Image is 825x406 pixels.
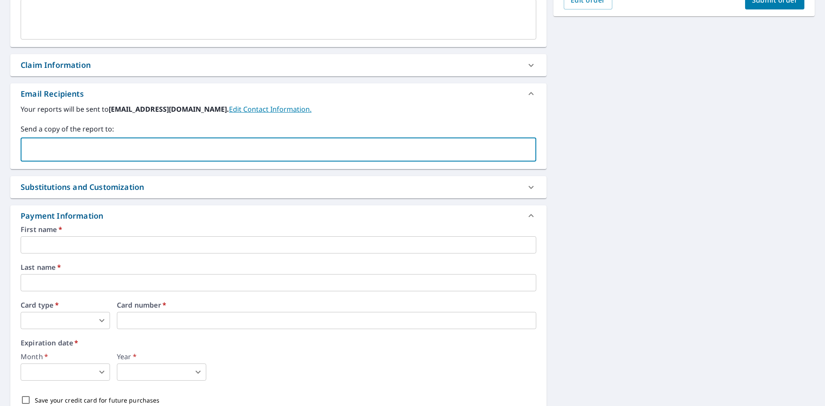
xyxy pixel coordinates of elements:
[21,312,110,329] div: ​
[21,104,536,114] label: Your reports will be sent to
[229,104,312,114] a: EditContactInfo
[21,353,110,360] label: Month
[21,302,110,308] label: Card type
[10,205,547,226] div: Payment Information
[117,302,536,308] label: Card number
[21,124,536,134] label: Send a copy of the report to:
[109,104,229,114] b: [EMAIL_ADDRESS][DOMAIN_NAME].
[21,181,144,193] div: Substitutions and Customization
[35,396,160,405] p: Save your credit card for future purchases
[10,54,547,76] div: Claim Information
[10,176,547,198] div: Substitutions and Customization
[21,210,107,222] div: Payment Information
[10,83,547,104] div: Email Recipients
[21,88,84,100] div: Email Recipients
[117,353,206,360] label: Year
[21,339,536,346] label: Expiration date
[21,226,536,233] label: First name
[21,264,536,271] label: Last name
[117,363,206,381] div: ​
[21,363,110,381] div: ​
[21,59,91,71] div: Claim Information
